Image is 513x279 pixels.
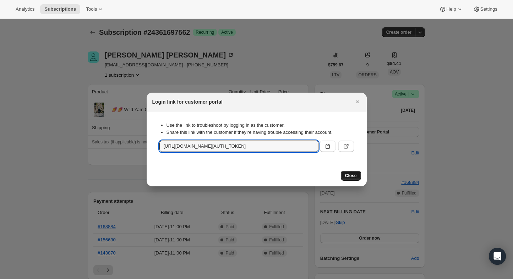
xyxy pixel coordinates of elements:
[40,4,80,14] button: Subscriptions
[44,6,76,12] span: Subscriptions
[353,97,362,107] button: Close
[446,6,456,12] span: Help
[152,98,223,105] h2: Login link for customer portal
[82,4,108,14] button: Tools
[16,6,34,12] span: Analytics
[480,6,497,12] span: Settings
[11,4,39,14] button: Analytics
[345,173,357,179] span: Close
[341,171,361,181] button: Close
[489,248,506,265] div: Open Intercom Messenger
[167,129,354,136] li: Share this link with the customer if they’re having trouble accessing their account.
[86,6,97,12] span: Tools
[435,4,467,14] button: Help
[167,122,354,129] li: Use the link to troubleshoot by logging in as the customer.
[469,4,502,14] button: Settings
